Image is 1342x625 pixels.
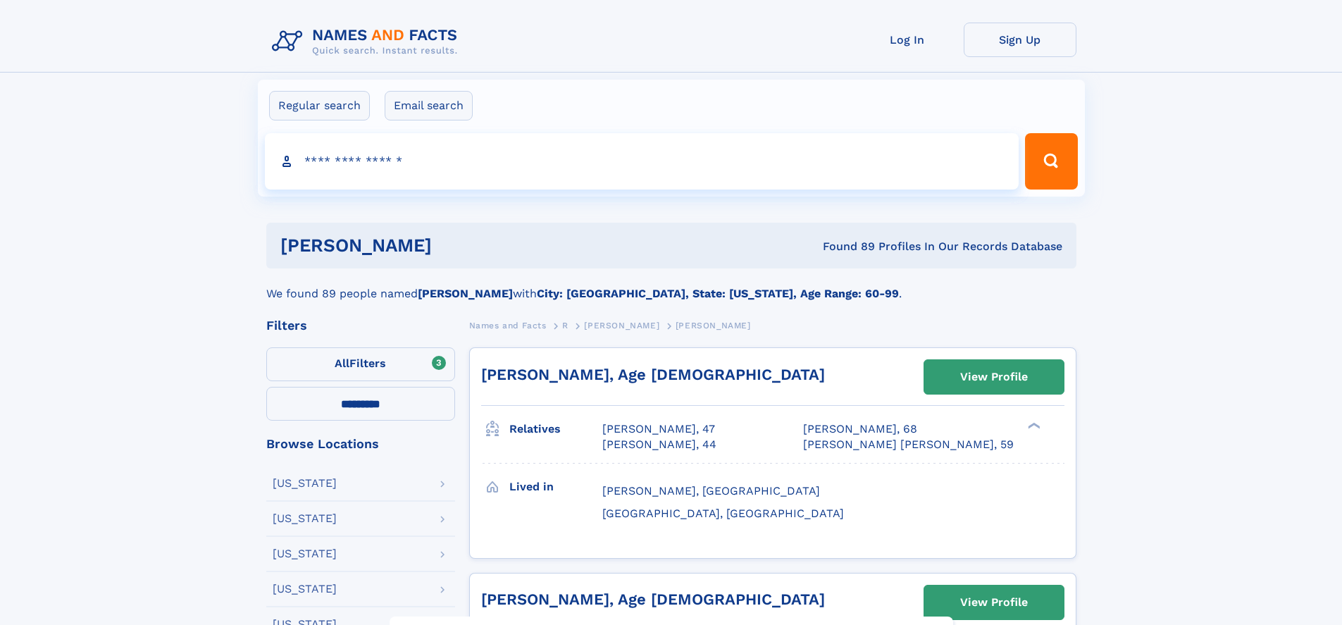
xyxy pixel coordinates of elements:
div: [US_STATE] [273,513,337,524]
div: ❯ [1024,421,1041,431]
input: search input [265,133,1019,190]
a: View Profile [924,360,1064,394]
span: [PERSON_NAME], [GEOGRAPHIC_DATA] [602,484,820,497]
a: [PERSON_NAME] [PERSON_NAME], 59 [803,437,1014,452]
a: [PERSON_NAME], 47 [602,421,715,437]
a: [PERSON_NAME], Age [DEMOGRAPHIC_DATA] [481,366,825,383]
label: Filters [266,347,455,381]
div: [US_STATE] [273,583,337,595]
span: R [562,321,569,330]
button: Search Button [1025,133,1077,190]
h1: [PERSON_NAME] [280,237,628,254]
a: [PERSON_NAME], 68 [803,421,917,437]
div: We found 89 people named with . [266,268,1076,302]
div: Found 89 Profiles In Our Records Database [627,239,1062,254]
a: Log In [851,23,964,57]
span: [GEOGRAPHIC_DATA], [GEOGRAPHIC_DATA] [602,507,844,520]
h3: Relatives [509,417,602,441]
a: Names and Facts [469,316,547,334]
div: View Profile [960,586,1028,619]
span: [PERSON_NAME] [676,321,751,330]
div: Filters [266,319,455,332]
img: Logo Names and Facts [266,23,469,61]
div: Browse Locations [266,438,455,450]
div: [US_STATE] [273,478,337,489]
div: View Profile [960,361,1028,393]
label: Email search [385,91,473,120]
b: [PERSON_NAME] [418,287,513,300]
label: Regular search [269,91,370,120]
a: View Profile [924,586,1064,619]
a: [PERSON_NAME], 44 [602,437,716,452]
a: [PERSON_NAME] [584,316,659,334]
b: City: [GEOGRAPHIC_DATA], State: [US_STATE], Age Range: 60-99 [537,287,899,300]
a: [PERSON_NAME], Age [DEMOGRAPHIC_DATA] [481,590,825,608]
a: R [562,316,569,334]
a: Sign Up [964,23,1076,57]
span: All [335,357,349,370]
span: [PERSON_NAME] [584,321,659,330]
h3: Lived in [509,475,602,499]
div: [US_STATE] [273,548,337,559]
